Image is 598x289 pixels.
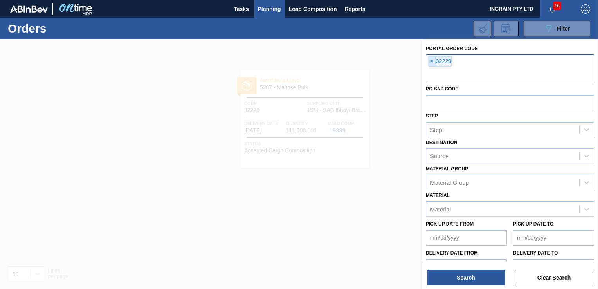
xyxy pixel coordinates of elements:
[345,4,366,14] span: Reports
[430,206,451,212] div: Material
[428,56,452,67] div: 32229
[426,113,438,119] label: Step
[289,4,337,14] span: Load Composition
[553,2,561,10] span: 16
[426,250,478,256] label: Delivery Date from
[426,166,468,172] label: Material Group
[513,250,558,256] label: Delivery Date to
[430,126,442,133] div: Step
[581,4,590,14] img: Logout
[8,24,120,33] h1: Orders
[557,25,570,32] span: Filter
[426,230,507,246] input: mm/dd/yyyy
[426,259,507,275] input: mm/dd/yyyy
[426,86,458,92] label: PO SAP Code
[258,4,281,14] span: Planning
[430,153,449,159] div: Source
[233,4,250,14] span: Tasks
[494,21,519,36] div: Order Review Request
[524,21,590,36] button: Filter
[426,193,450,198] label: Material
[513,221,553,227] label: Pick up Date to
[474,21,491,36] div: Import Order Negotiation
[513,259,594,275] input: mm/dd/yyyy
[513,230,594,246] input: mm/dd/yyyy
[426,221,474,227] label: Pick up Date from
[10,5,48,13] img: TNhmsLtSVTkK8tSr43FrP2fwEKptu5GPRR3wAAAABJRU5ErkJggg==
[430,179,469,186] div: Material Group
[426,46,478,51] label: Portal Order Code
[426,140,457,145] label: Destination
[540,4,565,14] button: Notifications
[428,57,436,66] span: ×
